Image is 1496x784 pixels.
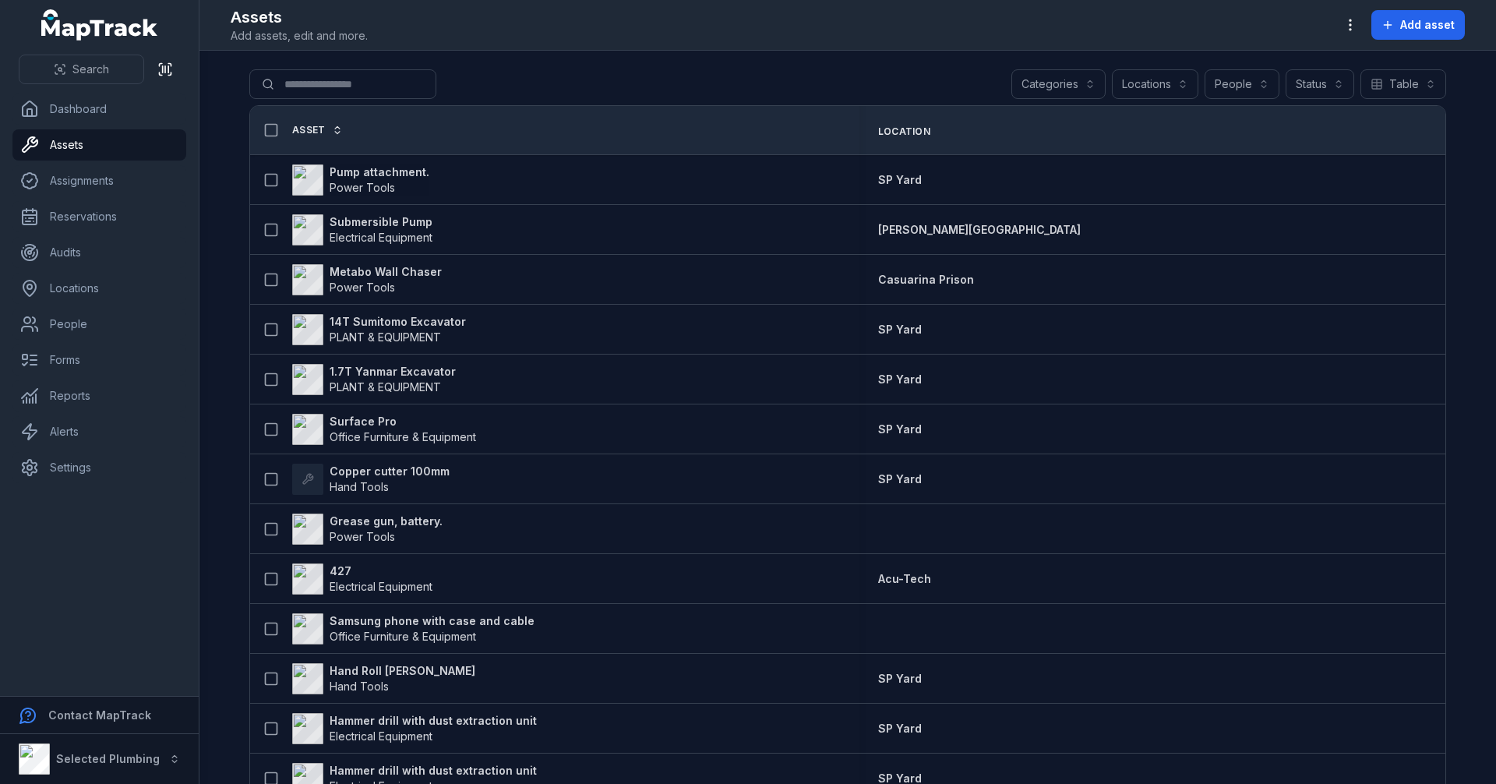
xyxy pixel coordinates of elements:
[330,330,441,344] span: PLANT & EQUIPMENT
[878,223,1081,236] span: [PERSON_NAME][GEOGRAPHIC_DATA]
[878,672,922,685] span: SP Yard
[1112,69,1198,99] button: Locations
[292,124,326,136] span: Asset
[12,165,186,196] a: Assignments
[330,680,389,693] span: Hand Tools
[72,62,109,77] span: Search
[41,9,158,41] a: MapTrack
[1205,69,1279,99] button: People
[292,613,535,645] a: Samsung phone with case and cableOffice Furniture & Equipment
[330,563,432,579] strong: 427
[878,472,922,486] span: SP Yard
[330,630,476,643] span: Office Furniture & Equipment
[12,94,186,125] a: Dashboard
[330,663,475,679] strong: Hand Roll [PERSON_NAME]
[330,314,466,330] strong: 14T Sumitomo Excavator
[1011,69,1106,99] button: Categories
[330,763,537,779] strong: Hammer drill with dust extraction unit
[12,309,186,340] a: People
[330,264,442,280] strong: Metabo Wall Chaser
[330,729,432,743] span: Electrical Equipment
[292,314,466,345] a: 14T Sumitomo ExcavatorPLANT & EQUIPMENT
[1360,69,1446,99] button: Table
[292,364,456,395] a: 1.7T Yanmar ExcavatorPLANT & EQUIPMENT
[292,713,537,744] a: Hammer drill with dust extraction unitElectrical Equipment
[12,201,186,232] a: Reservations
[1400,17,1455,33] span: Add asset
[330,181,395,194] span: Power Tools
[330,530,395,543] span: Power Tools
[292,563,432,595] a: 427Electrical Equipment
[330,231,432,244] span: Electrical Equipment
[330,214,432,230] strong: Submersible Pump
[330,164,429,180] strong: Pump attachment.
[330,414,476,429] strong: Surface Pro
[878,373,922,386] span: SP Yard
[1286,69,1354,99] button: Status
[878,722,922,735] span: SP Yard
[878,671,922,687] a: SP Yard
[878,222,1081,238] a: [PERSON_NAME][GEOGRAPHIC_DATA]
[231,6,368,28] h2: Assets
[12,416,186,447] a: Alerts
[330,613,535,629] strong: Samsung phone with case and cable
[1371,10,1465,40] button: Add asset
[330,380,441,394] span: PLANT & EQUIPMENT
[330,281,395,294] span: Power Tools
[12,273,186,304] a: Locations
[330,364,456,380] strong: 1.7T Yanmar Excavator
[292,124,343,136] a: Asset
[878,572,931,585] span: Acu-Tech
[878,173,922,186] span: SP Yard
[292,464,450,495] a: Copper cutter 100mmHand Tools
[878,422,922,437] a: SP Yard
[231,28,368,44] span: Add assets, edit and more.
[878,323,922,336] span: SP Yard
[292,663,475,694] a: Hand Roll [PERSON_NAME]Hand Tools
[292,164,429,196] a: Pump attachment.Power Tools
[878,471,922,487] a: SP Yard
[330,430,476,443] span: Office Furniture & Equipment
[19,55,144,84] button: Search
[292,414,476,445] a: Surface ProOffice Furniture & Equipment
[878,422,922,436] span: SP Yard
[330,580,432,593] span: Electrical Equipment
[330,514,443,529] strong: Grease gun, battery.
[330,464,450,479] strong: Copper cutter 100mm
[292,214,432,245] a: Submersible PumpElectrical Equipment
[878,172,922,188] a: SP Yard
[878,272,974,288] a: Casuarina Prison
[292,264,442,295] a: Metabo Wall ChaserPower Tools
[12,452,186,483] a: Settings
[12,129,186,161] a: Assets
[12,380,186,411] a: Reports
[330,480,389,493] span: Hand Tools
[878,273,974,286] span: Casuarina Prison
[878,571,931,587] a: Acu-Tech
[56,752,160,765] strong: Selected Plumbing
[878,721,922,736] a: SP Yard
[48,708,151,722] strong: Contact MapTrack
[12,344,186,376] a: Forms
[330,713,537,729] strong: Hammer drill with dust extraction unit
[878,125,930,138] span: Location
[878,322,922,337] a: SP Yard
[292,514,443,545] a: Grease gun, battery.Power Tools
[12,237,186,268] a: Audits
[878,372,922,387] a: SP Yard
